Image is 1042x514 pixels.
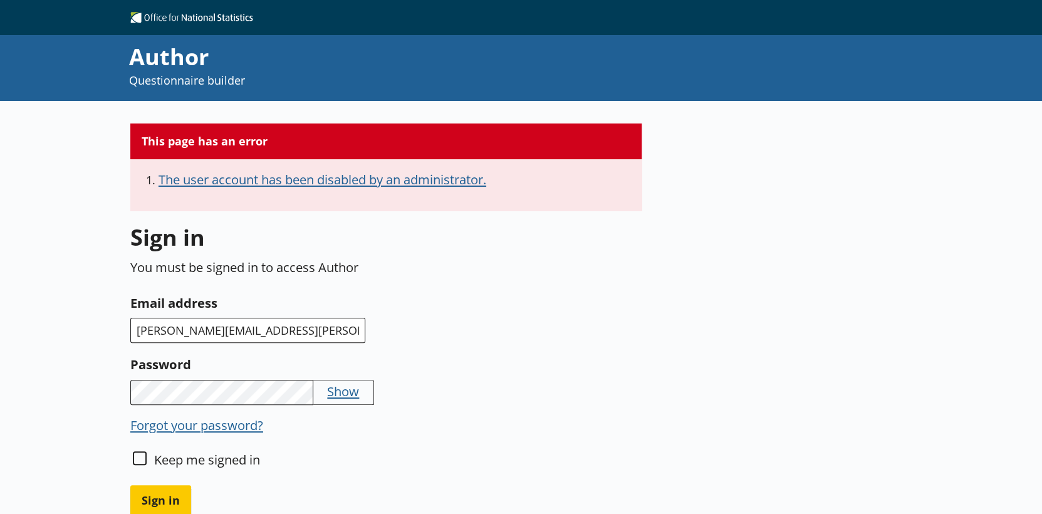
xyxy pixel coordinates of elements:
button: The user account has been disabled by an administrator. [159,170,486,188]
p: Questionnaire builder [129,73,699,88]
label: Keep me signed in [154,451,260,468]
label: Password [130,354,642,374]
button: Forgot your password? [130,416,263,434]
h1: Sign in [130,222,642,253]
div: Author [129,41,699,73]
label: Email address [130,293,642,313]
button: Show [327,382,359,400]
p: You must be signed in to access Author [130,258,642,276]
